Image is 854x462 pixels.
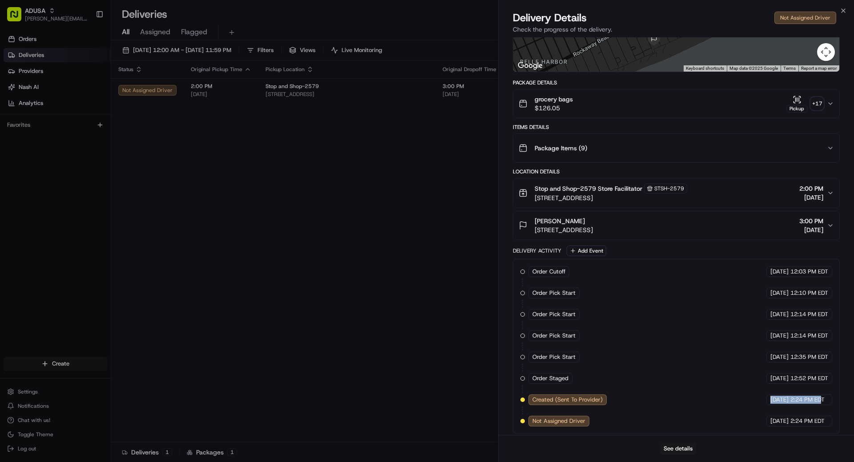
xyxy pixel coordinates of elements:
a: Powered byPylon [63,150,108,157]
span: Order Pick Start [532,353,576,361]
span: Order Pick Start [532,332,576,340]
span: [DATE] [770,396,789,404]
span: 2:24 PM EDT [790,396,825,404]
span: [DATE] [770,268,789,276]
div: Location Details [513,168,840,175]
div: 📗 [9,130,16,137]
button: Pickup [786,95,807,112]
span: Order Pick Start [532,289,576,297]
a: 💻API Documentation [72,125,146,141]
a: 📗Knowledge Base [5,125,72,141]
span: [STREET_ADDRESS] [535,193,687,202]
span: 2:24 PM EDT [790,417,825,425]
span: 3:00 PM [799,217,823,225]
span: [DATE] [770,374,789,382]
p: Check the progress of the delivery. [513,25,840,34]
span: grocery bags [535,95,573,104]
span: [DATE] [770,353,789,361]
span: API Documentation [84,129,143,138]
img: Google [516,60,545,72]
button: See details [660,442,697,455]
a: Report a map error [801,66,837,71]
span: Package Items ( 9 ) [535,144,587,153]
div: Items Details [513,124,840,131]
div: Delivery Activity [513,247,561,254]
div: Start new chat [30,85,146,94]
span: Order Staged [532,374,568,382]
span: Order Pick Start [532,310,576,318]
span: 12:14 PM EDT [790,310,828,318]
span: [PERSON_NAME] [535,217,585,225]
button: Start new chat [151,88,162,98]
button: Package Items (9) [513,134,839,162]
span: Not Assigned Driver [532,417,585,425]
span: [DATE] [770,332,789,340]
span: 12:35 PM EDT [790,353,828,361]
span: [DATE] [770,417,789,425]
img: Nash [9,9,27,27]
p: Welcome 👋 [9,36,162,50]
div: Pickup [786,105,807,112]
span: [DATE] [770,310,789,318]
span: Order Cutoff [532,268,565,276]
span: 12:14 PM EDT [790,332,828,340]
div: We're available if you need us! [30,94,113,101]
span: Map data ©2025 Google [729,66,778,71]
span: 12:52 PM EDT [790,374,828,382]
a: Terms (opens in new tab) [783,66,796,71]
button: [PERSON_NAME][STREET_ADDRESS]3:00 PM[DATE] [513,211,839,240]
span: 12:03 PM EDT [790,268,828,276]
button: Add Event [567,245,606,256]
span: [DATE] [770,289,789,297]
span: 2:00 PM [799,184,823,193]
span: STSH-2579 [654,185,684,192]
span: Stop and Shop-2579 Store Facilitator [535,184,642,193]
button: Keyboard shortcuts [686,65,724,72]
span: Created (Sent To Provider) [532,396,603,404]
a: Open this area in Google Maps (opens a new window) [516,60,545,72]
span: $126.05 [535,104,573,112]
div: 💻 [75,130,82,137]
span: [DATE] [799,225,823,234]
span: 12:10 PM EDT [790,289,828,297]
img: 1736555255976-a54dd68f-1ca7-489b-9aae-adbdc363a1c4 [9,85,25,101]
span: [STREET_ADDRESS] [535,225,593,234]
span: [DATE] [799,193,823,202]
div: Package Details [513,79,840,86]
input: Clear [23,57,147,67]
span: Knowledge Base [18,129,68,138]
div: + 17 [811,97,823,110]
button: grocery bags$126.05Pickup+17 [513,89,839,118]
span: Delivery Details [513,11,587,25]
button: Pickup+17 [786,95,823,112]
button: Map camera controls [817,43,835,61]
span: Pylon [89,151,108,157]
button: Stop and Shop-2579 Store FacilitatorSTSH-2579[STREET_ADDRESS]2:00 PM[DATE] [513,178,839,208]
